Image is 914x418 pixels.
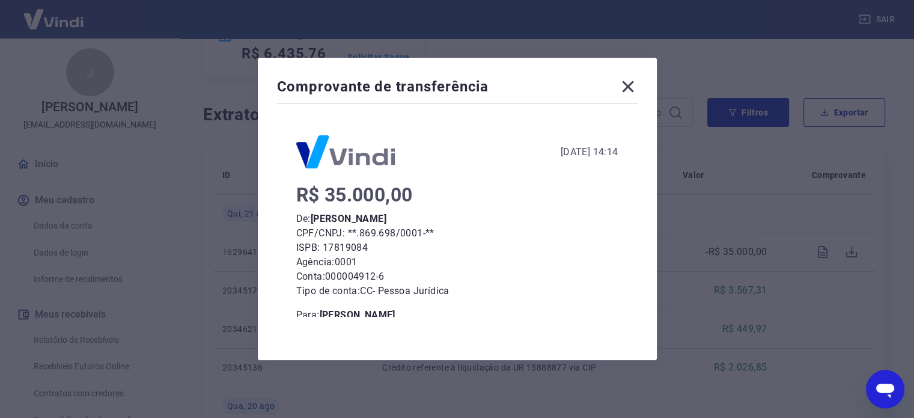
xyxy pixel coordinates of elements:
[296,135,395,168] img: Logo
[311,213,386,224] b: [PERSON_NAME]
[296,255,618,269] p: Agência: 0001
[296,269,618,284] p: Conta: 000004912-6
[296,308,618,322] p: Para:
[866,370,904,408] iframe: Botão para abrir a janela de mensagens
[296,241,618,255] p: ISPB: 17819084
[320,309,395,321] b: [PERSON_NAME]
[296,226,618,241] p: CPF/CNPJ: **.869.698/0001-**
[296,284,618,298] p: Tipo de conta: CC - Pessoa Jurídica
[296,212,618,226] p: De:
[296,183,413,206] span: R$ 35.000,00
[561,145,618,159] div: [DATE] 14:14
[277,77,638,101] div: Comprovante de transferência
